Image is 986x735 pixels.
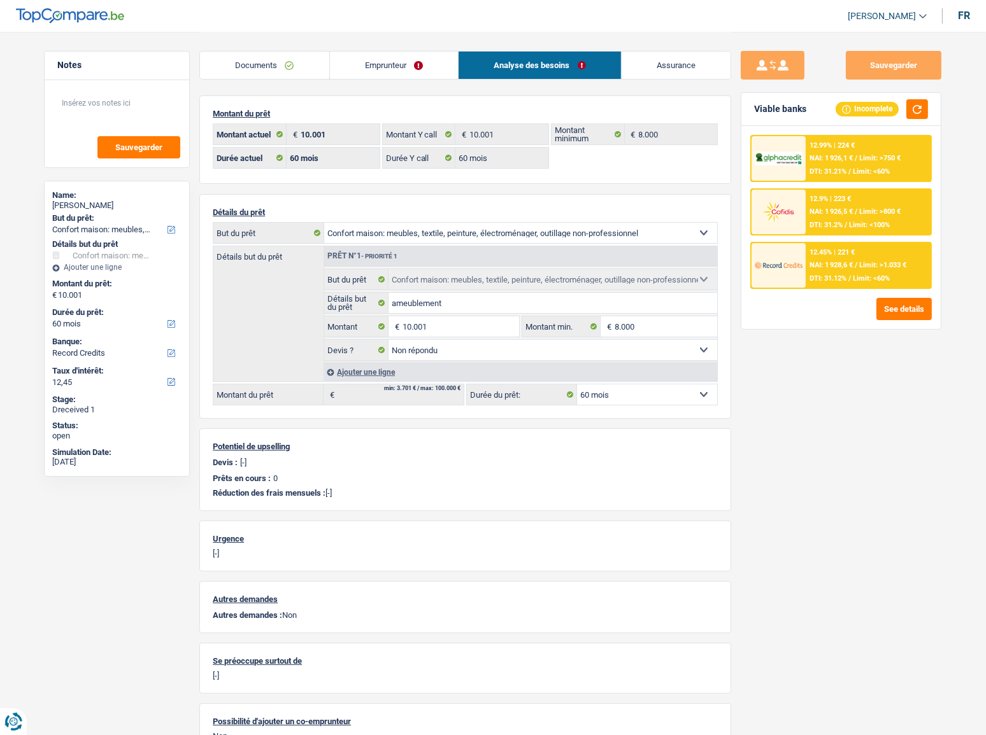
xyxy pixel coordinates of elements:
a: Assurance [622,52,731,79]
span: € [601,316,615,337]
p: Potentiel de upselling [213,442,718,451]
span: € [52,290,57,300]
label: Durée du prêt: [52,307,179,318]
span: € [455,124,469,144]
div: [PERSON_NAME] [52,200,182,211]
span: / [845,221,847,229]
span: NAI: 1 926,5 € [810,207,853,216]
div: Incomplete [836,102,899,116]
span: Sauvegarder [115,143,162,151]
img: Record Credits [755,253,802,277]
div: Status: [52,421,182,431]
label: Banque: [52,337,179,347]
span: DTI: 31.12% [810,274,847,283]
label: Durée du prêt: [467,384,577,405]
button: Sauvegarder [846,51,941,80]
span: - Priorité 1 [361,253,397,260]
span: Limit: <100% [849,221,890,229]
span: Limit: >750 € [859,154,901,162]
img: TopCompare Logo [16,8,124,24]
span: NAI: 1 926,1 € [810,154,853,162]
label: Montant du prêt [213,384,324,405]
a: Analyse des besoins [459,52,621,79]
div: 12.45% | 221 € [810,248,855,256]
span: Réduction des frais mensuels : [213,488,325,498]
label: Montant Y call [383,124,456,144]
button: Sauvegarder [97,136,180,158]
div: Ajouter une ligne [52,263,182,272]
span: Autres demandes : [213,610,282,620]
div: open [52,431,182,441]
label: Devis ? [324,340,389,360]
label: Montant actuel [213,124,287,144]
p: Non [213,610,718,620]
img: Cofidis [755,200,802,223]
span: Limit: >800 € [859,207,901,216]
a: [PERSON_NAME] [838,6,927,27]
div: Détails but du prêt [52,239,182,249]
div: min: 3.701 € / max: 100.000 € [384,386,461,391]
img: AlphaCredit [755,151,802,166]
span: € [324,384,338,405]
div: Stage: [52,395,182,405]
label: Durée Y call [383,148,456,168]
label: Taux d'intérêt: [52,366,179,376]
p: Possibilité d'ajouter un co-emprunteur [213,717,718,726]
div: 12.9% | 223 € [810,195,851,203]
h5: Notes [57,60,176,71]
span: € [287,124,301,144]
div: fr [958,10,970,22]
span: € [625,124,639,144]
label: Montant du prêt: [52,279,179,289]
div: Prêt n°1 [324,252,401,260]
a: Emprunteur [330,52,459,79]
label: Montant minimum [552,124,625,144]
div: Viable banks [754,104,806,115]
div: Dreceived 1 [52,405,182,415]
div: 12.99% | 224 € [810,141,855,150]
p: Détails du prêt [213,207,718,217]
span: DTI: 31.2% [810,221,843,229]
span: / [855,261,857,269]
label: But du prêt [213,223,324,243]
p: Se préoccupe surtout de [213,656,718,666]
p: [-] [213,488,718,498]
div: Ajouter une ligne [324,363,717,381]
span: [PERSON_NAME] [848,11,916,22]
span: / [855,207,857,216]
label: But du prêt [324,269,389,290]
p: Urgence [213,534,718,543]
span: NAI: 1 928,6 € [810,261,853,269]
span: / [848,167,851,176]
span: DTI: 31.21% [810,167,847,176]
span: / [848,274,851,283]
label: Détails but du prêt [213,246,324,261]
label: Montant min. [522,316,600,337]
span: € [389,316,403,337]
p: Devis : [213,458,238,467]
p: [-] [240,458,246,467]
label: Montant [324,316,389,337]
p: 0 [273,473,278,483]
p: [-] [213,671,718,680]
div: Simulation Date: [52,447,182,458]
span: / [855,154,857,162]
label: Durée actuel [213,148,287,168]
div: Name: [52,190,182,200]
p: Autres demandes [213,594,718,604]
span: Limit: >1.033 € [859,261,906,269]
p: Montant du prêt [213,109,718,118]
a: Documents [200,52,329,79]
p: [-] [213,549,718,558]
label: But du prêt: [52,213,179,223]
span: Limit: <60% [853,274,890,283]
button: See details [876,298,932,320]
p: Prêts en cours : [213,473,271,483]
label: Détails but du prêt [324,293,389,313]
div: [DATE] [52,457,182,467]
span: Limit: <60% [853,167,890,176]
